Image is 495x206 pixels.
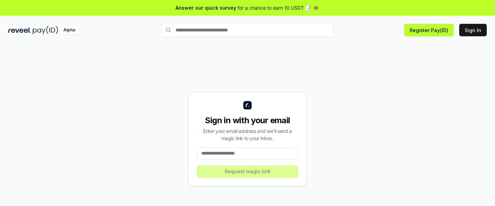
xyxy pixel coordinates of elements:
div: Alpha [60,26,79,35]
img: pay_id [33,26,58,35]
img: logo_small [243,101,252,109]
button: Register Pay(ID) [404,24,454,36]
img: reveel_dark [8,26,31,35]
button: Sign In [459,24,487,36]
div: Enter your email address and we’ll send a magic link to your inbox. [197,127,298,142]
div: Sign in with your email [197,115,298,126]
span: Answer our quick survey [176,4,236,11]
span: for a chance to earn 10 USDT 📝 [238,4,311,11]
